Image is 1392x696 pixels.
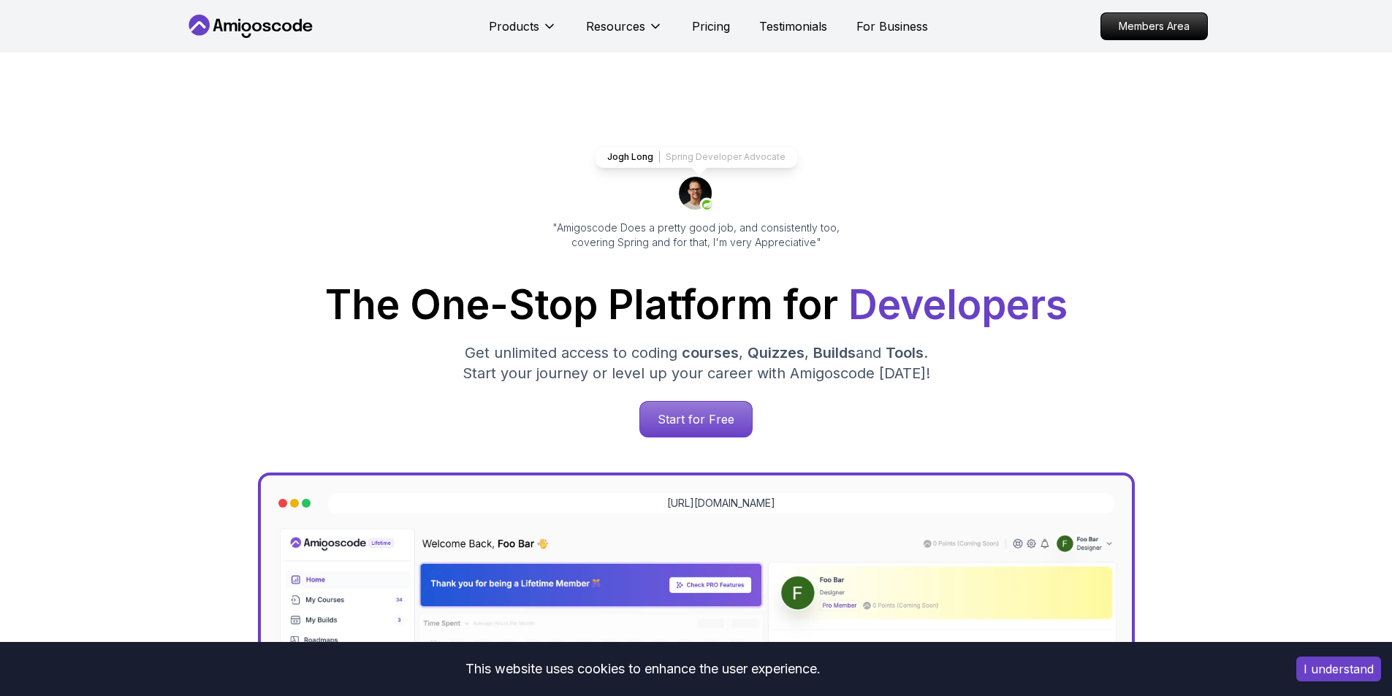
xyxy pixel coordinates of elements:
[639,401,753,437] a: Start for Free
[489,18,557,47] button: Products
[11,653,1274,685] div: This website uses cookies to enhance the user experience.
[607,151,653,163] p: Jogh Long
[848,280,1068,329] span: Developers
[682,344,739,362] span: courses
[679,177,714,212] img: josh long
[886,344,924,362] span: Tools
[856,18,928,35] a: For Business
[640,402,752,437] p: Start for Free
[586,18,645,35] p: Resources
[692,18,730,35] a: Pricing
[759,18,827,35] a: Testimonials
[667,496,775,510] a: [URL][DOMAIN_NAME]
[748,344,805,362] span: Quizzes
[197,285,1196,325] h1: The One-Stop Platform for
[666,151,786,163] p: Spring Developer Advocate
[451,343,942,383] p: Get unlimited access to coding , , and . Start your journey or level up your career with Amigosco...
[489,18,539,35] p: Products
[1101,13,1207,39] p: Members Area
[533,221,860,250] p: "Amigoscode Does a pretty good job, and consistently too, covering Spring and for that, I'm very ...
[1296,657,1381,681] button: Accept cookies
[1100,12,1208,40] a: Members Area
[813,344,856,362] span: Builds
[586,18,663,47] button: Resources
